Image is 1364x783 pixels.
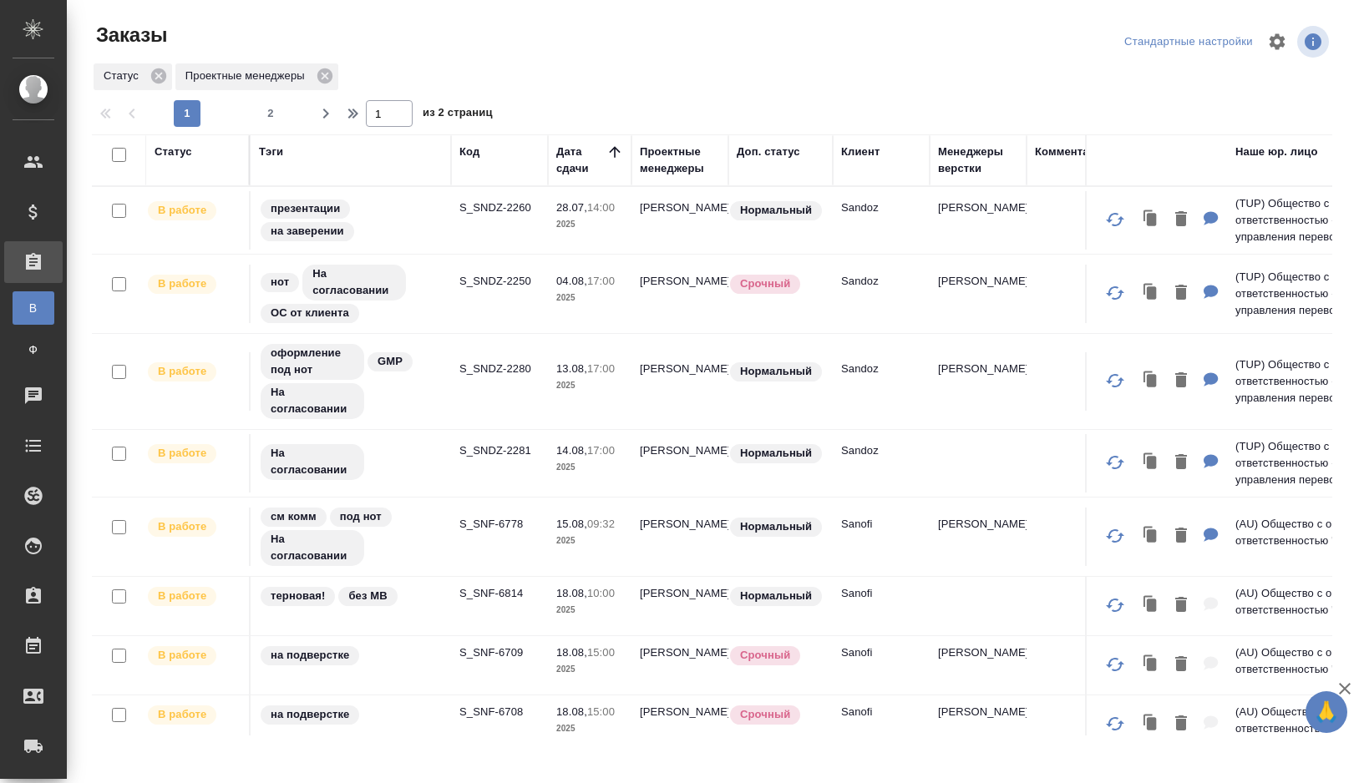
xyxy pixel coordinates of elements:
[1312,695,1341,730] span: 🙏
[185,68,311,84] p: Проектные менеджеры
[459,200,540,216] p: S_SNDZ-2260
[1035,144,1152,160] div: Комментарии для КМ
[587,646,615,659] p: 15:00
[459,704,540,720] p: S_SNF-6708
[271,531,354,564] p: На согласовании
[1135,446,1167,480] button: Клонировать
[1167,276,1195,311] button: Удалить
[158,445,206,462] p: В работе
[146,442,241,465] div: Выставляет ПМ после принятия заказа от КМа
[631,636,728,695] td: [PERSON_NAME]
[158,706,206,723] p: В работе
[459,585,540,602] p: S_SNF-6814
[94,63,172,90] div: Статус
[158,518,206,535] p: В работе
[21,300,46,316] span: В
[1167,364,1195,398] button: Удалить
[259,644,443,667] div: на подверстке
[459,644,540,661] p: S_SNF-6709
[146,644,241,667] div: Выставляет ПМ после принятия заказа от КМа
[938,516,1018,533] p: [PERSON_NAME]
[1167,707,1195,741] button: Удалить
[378,353,403,370] p: GMP
[740,445,812,462] p: Нормальный
[556,444,587,457] p: 14.08,
[1135,519,1167,553] button: Клонировать
[556,144,606,177] div: Дата сдачи
[841,361,921,377] p: Sandoz
[631,191,728,250] td: [PERSON_NAME]
[348,588,387,604] p: без МВ
[841,144,880,160] div: Клиент
[556,362,587,375] p: 13.08,
[13,291,54,325] a: В
[728,516,824,538] div: Статус по умолчанию для стандартных заказов
[1135,589,1167,623] button: Клонировать
[587,518,615,530] p: 09:32
[631,508,728,566] td: [PERSON_NAME]
[1095,516,1135,556] button: Обновить
[257,100,284,127] button: 2
[740,588,812,604] p: Нормальный
[938,704,1018,720] p: [PERSON_NAME]
[728,644,824,667] div: Выставляется автоматически, если на указанный объем услуг необходимо больше времени в стандартном...
[459,361,540,377] p: S_SNDZ-2280
[271,588,325,604] p: терновая!
[841,644,921,661] p: Sanofi
[257,105,284,122] span: 2
[631,265,728,323] td: [PERSON_NAME]
[728,200,824,222] div: Статус по умолчанию для стандартных заказов
[155,144,192,160] div: Статус
[728,442,824,465] div: Статус по умолчанию для стандартных заказов
[271,223,344,240] p: на заверении
[938,144,1018,177] div: Менеджеры верстки
[259,506,443,568] div: см комм, под нот, На согласовании
[728,585,824,608] div: Статус по умолчанию для стандартных заказов
[1095,200,1135,240] button: Обновить
[938,361,1018,377] p: [PERSON_NAME]
[938,273,1018,290] p: [PERSON_NAME]
[271,445,354,478] p: На согласовании
[146,704,241,726] div: Выставляет ПМ после принятия заказа от КМа
[1167,446,1195,480] button: Удалить
[259,704,443,726] div: на подверстке
[841,273,921,290] p: Sandoz
[1135,648,1167,682] button: Клонировать
[631,434,728,493] td: [PERSON_NAME]
[737,144,800,160] div: Доп. статус
[631,577,728,635] td: [PERSON_NAME]
[631,352,728,411] td: [PERSON_NAME]
[587,587,615,599] p: 10:00
[175,63,338,90] div: Проектные менеджеры
[740,706,790,723] p: Срочный
[13,333,54,366] a: Ф
[938,644,1018,661] p: [PERSON_NAME]
[1095,273,1135,313] button: Обновить
[556,518,587,530] p: 15.08,
[158,647,206,664] p: В работе
[271,647,349,664] p: на подверстке
[740,202,812,219] p: Нормальный
[587,362,615,375] p: 17:00
[556,377,623,394] p: 2025
[587,201,615,214] p: 14:00
[271,305,349,321] p: ОС от клиента
[587,444,615,457] p: 17:00
[728,361,824,383] div: Статус по умолчанию для стандартных заказов
[1167,648,1195,682] button: Удалить
[271,345,354,378] p: оформление под нот
[1135,364,1167,398] button: Клонировать
[271,508,317,525] p: см комм
[271,706,349,723] p: на подверстке
[740,647,790,664] p: Срочный
[459,442,540,459] p: S_SNDZ-2281
[556,275,587,287] p: 04.08,
[631,695,728,754] td: [PERSON_NAME]
[556,201,587,214] p: 28.07,
[1135,203,1167,237] button: Клонировать
[556,646,587,659] p: 18.08,
[1167,589,1195,623] button: Удалить
[1306,691,1347,733] button: 🙏
[556,661,623,678] p: 2025
[271,274,289,290] p: нот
